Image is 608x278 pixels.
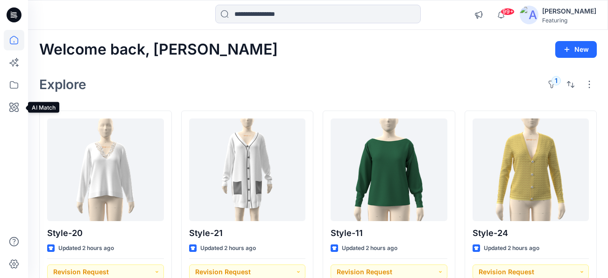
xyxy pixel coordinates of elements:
a: Style-20 [47,118,164,221]
div: Featuring [542,17,596,24]
a: Style-21 [189,118,306,221]
p: Style-24 [473,227,589,240]
div: [PERSON_NAME] [542,6,596,17]
p: Updated 2 hours ago [58,243,114,253]
h2: Explore [39,77,86,92]
p: Style-21 [189,227,306,240]
h2: Welcome back, [PERSON_NAME] [39,41,278,58]
a: Style-11 [331,118,447,221]
button: 1 [544,77,559,92]
span: 99+ [501,8,515,15]
p: Style-20 [47,227,164,240]
p: Style-11 [331,227,447,240]
a: Style-24 [473,118,589,221]
img: avatar [520,6,538,24]
button: New [555,41,597,58]
p: Updated 2 hours ago [484,243,539,253]
p: Updated 2 hours ago [342,243,397,253]
p: Updated 2 hours ago [200,243,256,253]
